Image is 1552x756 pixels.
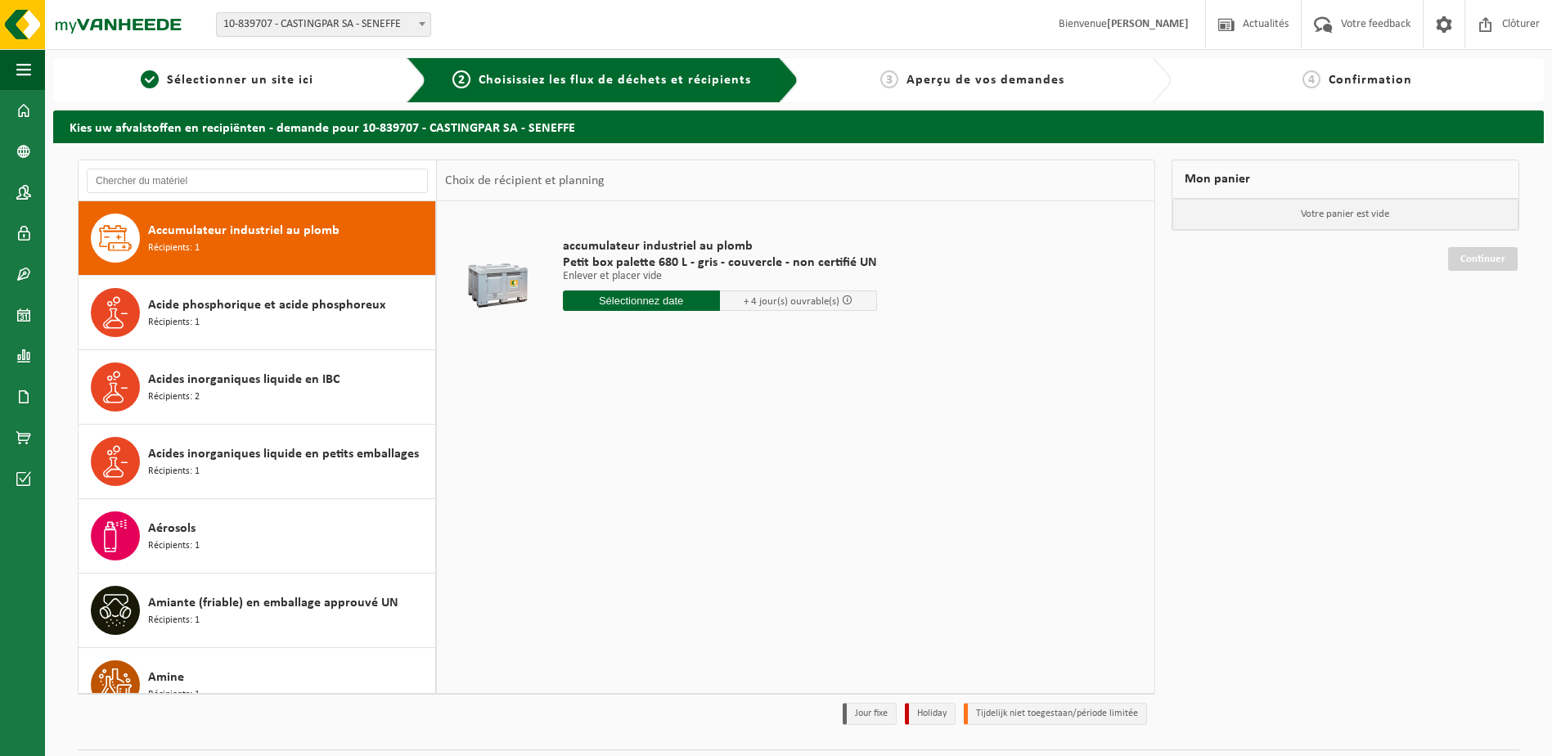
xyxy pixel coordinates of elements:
[148,593,398,613] span: Amiante (friable) en emballage approuvé UN
[1448,247,1518,271] a: Continuer
[452,70,470,88] span: 2
[148,370,340,389] span: Acides inorganiques liquide en IBC
[79,276,436,350] button: Acide phosphorique et acide phosphoreux Récipients: 1
[563,238,877,254] span: accumulateur industriel au plomb
[148,668,184,687] span: Amine
[79,425,436,499] button: Acides inorganiques liquide en petits emballages Récipients: 1
[148,687,200,703] span: Récipients: 1
[87,169,428,193] input: Chercher du matériel
[148,389,200,405] span: Récipients: 2
[217,13,430,36] span: 10-839707 - CASTINGPAR SA - SENEFFE
[79,499,436,574] button: Aérosols Récipients: 1
[479,74,751,87] span: Choisissiez les flux de déchets et récipients
[1302,70,1320,88] span: 4
[1107,18,1189,30] strong: [PERSON_NAME]
[563,290,720,311] input: Sélectionnez date
[148,464,200,479] span: Récipients: 1
[148,519,196,538] span: Aérosols
[1172,160,1520,199] div: Mon panier
[148,444,419,464] span: Acides inorganiques liquide en petits emballages
[964,703,1147,725] li: Tijdelijk niet toegestaan/période limitée
[905,703,956,725] li: Holiday
[148,221,340,241] span: Accumulateur industriel au plomb
[563,271,877,282] p: Enlever et placer vide
[141,70,159,88] span: 1
[880,70,898,88] span: 3
[61,70,394,90] a: 1Sélectionner un site ici
[167,74,313,87] span: Sélectionner un site ici
[148,613,200,628] span: Récipients: 1
[906,74,1064,87] span: Aperçu de vos demandes
[79,350,436,425] button: Acides inorganiques liquide en IBC Récipients: 2
[1329,74,1412,87] span: Confirmation
[79,574,436,648] button: Amiante (friable) en emballage approuvé UN Récipients: 1
[744,296,839,307] span: + 4 jour(s) ouvrable(s)
[79,201,436,276] button: Accumulateur industriel au plomb Récipients: 1
[148,315,200,331] span: Récipients: 1
[843,703,897,725] li: Jour fixe
[437,160,613,201] div: Choix de récipient et planning
[216,12,431,37] span: 10-839707 - CASTINGPAR SA - SENEFFE
[148,241,200,256] span: Récipients: 1
[563,254,877,271] span: Petit box palette 680 L - gris - couvercle - non certifié UN
[79,648,436,722] button: Amine Récipients: 1
[148,295,385,315] span: Acide phosphorique et acide phosphoreux
[1172,199,1519,230] p: Votre panier est vide
[148,538,200,554] span: Récipients: 1
[53,110,1544,142] h2: Kies uw afvalstoffen en recipiënten - demande pour 10-839707 - CASTINGPAR SA - SENEFFE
